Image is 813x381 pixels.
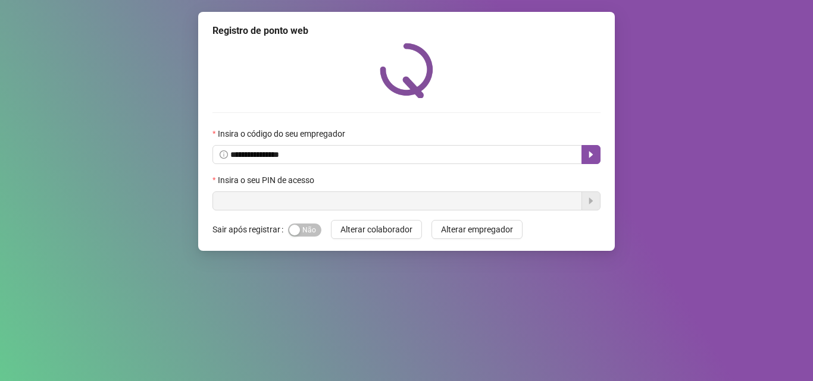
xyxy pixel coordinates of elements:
img: QRPoint [380,43,433,98]
label: Sair após registrar [212,220,288,239]
span: info-circle [220,150,228,159]
span: caret-right [586,150,596,159]
label: Insira o seu PIN de acesso [212,174,322,187]
span: Alterar colaborador [340,223,412,236]
button: Alterar colaborador [331,220,422,239]
span: Alterar empregador [441,223,513,236]
div: Registro de ponto web [212,24,601,38]
button: Alterar empregador [431,220,523,239]
label: Insira o código do seu empregador [212,127,353,140]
